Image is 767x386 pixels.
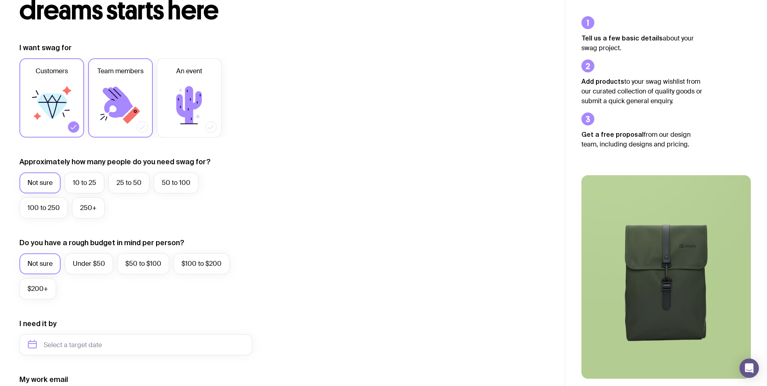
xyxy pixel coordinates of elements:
strong: Get a free proposal [581,131,644,138]
label: I need it by [19,319,57,329]
label: $100 to $200 [173,253,230,274]
p: to your swag wishlist from our curated collection of quality goods or submit a quick general enqu... [581,76,703,106]
span: Team members [97,66,144,76]
label: I want swag for [19,43,72,53]
p: from our design team, including designs and pricing. [581,129,703,149]
div: Open Intercom Messenger [740,358,759,378]
label: 50 to 100 [154,172,199,193]
label: 250+ [72,197,105,218]
label: 25 to 50 [108,172,150,193]
strong: Add products [581,78,624,85]
label: Approximately how many people do you need swag for? [19,157,211,167]
label: 10 to 25 [65,172,104,193]
label: $200+ [19,278,56,299]
label: My work email [19,375,68,384]
span: An event [176,66,202,76]
label: Do you have a rough budget in mind per person? [19,238,184,248]
p: about your swag project. [581,33,703,53]
strong: Tell us a few basic details [581,34,663,42]
input: Select a target date [19,334,252,355]
label: Under $50 [65,253,113,274]
label: 100 to 250 [19,197,68,218]
label: Not sure [19,253,61,274]
label: $50 to $100 [117,253,169,274]
span: Customers [36,66,68,76]
label: Not sure [19,172,61,193]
